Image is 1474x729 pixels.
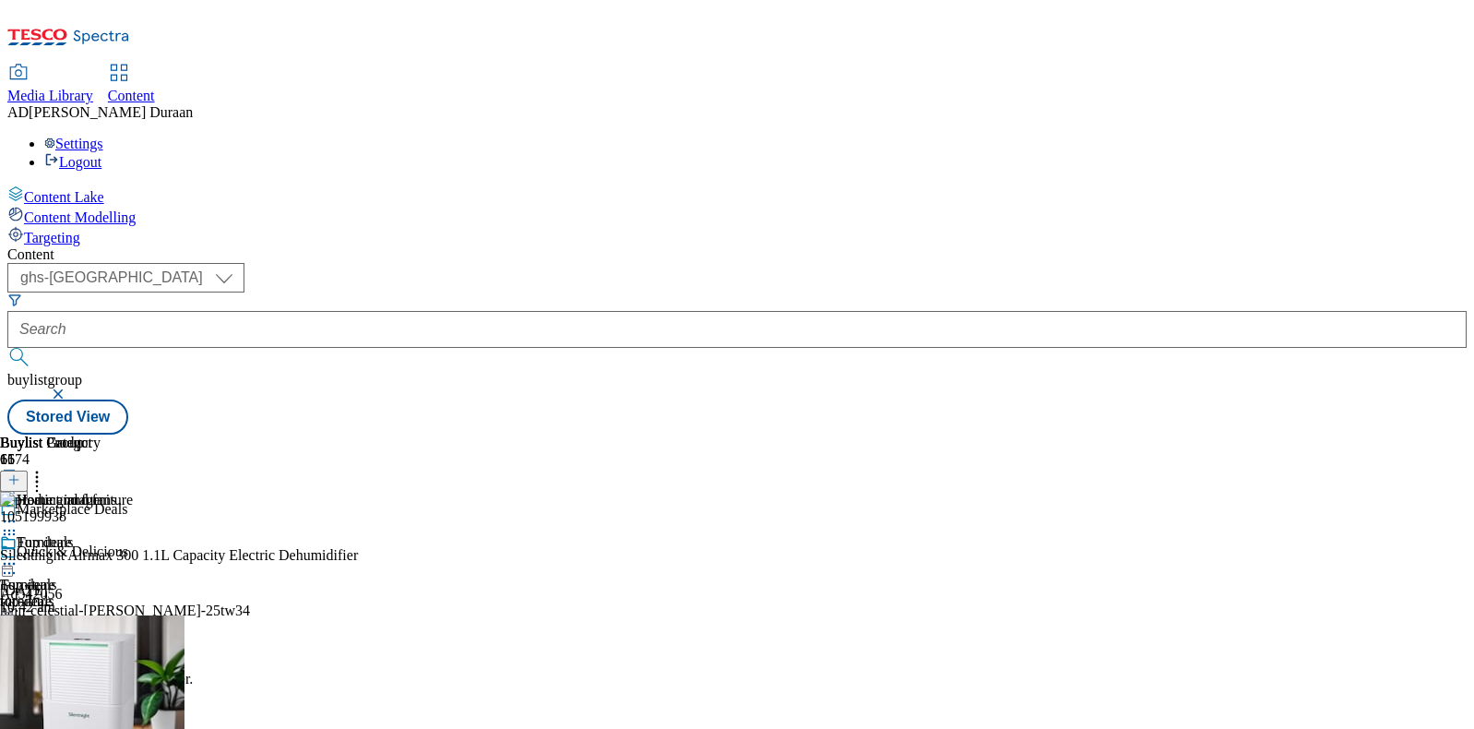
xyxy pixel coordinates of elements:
button: Stored View [7,400,128,435]
span: Targeting [24,230,80,245]
a: Media Library [7,66,93,104]
span: [PERSON_NAME] Duraan [29,104,193,120]
svg: Search Filters [7,293,22,307]
a: Content Lake [7,185,1467,206]
span: AD [7,104,29,120]
div: Content [7,246,1467,263]
a: Content Modelling [7,206,1467,226]
span: Content [108,88,155,103]
a: Logout [44,154,101,170]
a: Targeting [7,226,1467,246]
input: Search [7,311,1467,348]
span: Content Lake [24,189,104,205]
a: Content [108,66,155,104]
span: Media Library [7,88,93,103]
span: Content Modelling [24,209,136,225]
span: buylistgroup [7,372,82,388]
a: Settings [44,136,103,151]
